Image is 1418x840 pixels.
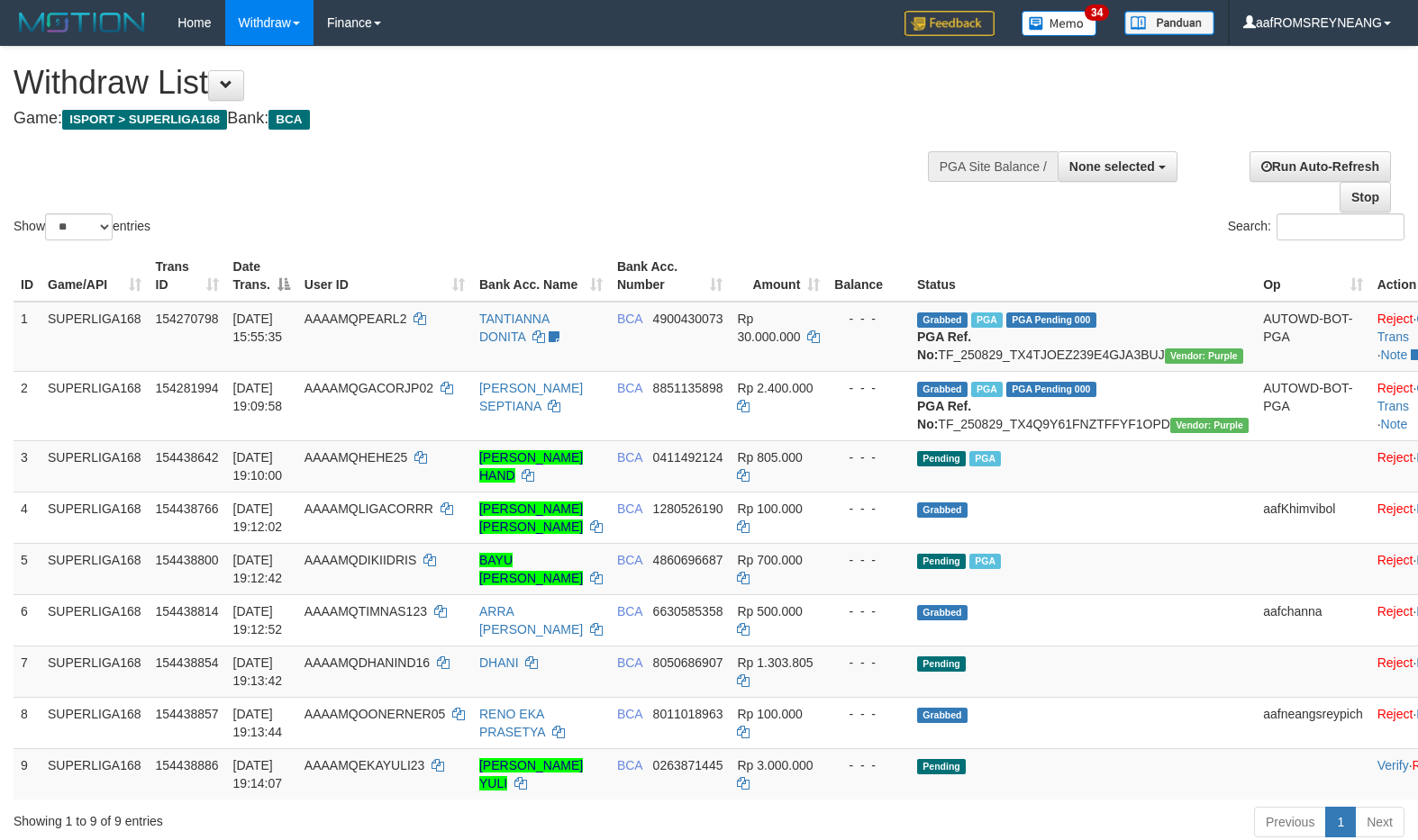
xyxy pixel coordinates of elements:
a: Reject [1377,553,1413,567]
span: Vendor URL: https://trx4.1velocity.biz [1165,348,1243,364]
a: [PERSON_NAME] [PERSON_NAME] [479,501,583,534]
input: Search: [1277,213,1404,240]
b: PGA Ref. No: [917,399,971,431]
td: SUPERLIGA168 [41,646,149,697]
th: Bank Acc. Name: activate to sort column ascending [472,250,610,302]
td: SUPERLIGA168 [41,302,149,372]
a: Reject [1377,604,1413,619]
a: Reject [1377,381,1413,395]
th: Op: activate to sort column ascending [1256,250,1370,302]
span: [DATE] 19:12:42 [233,553,283,585]
label: Search: [1228,213,1404,240]
h1: Withdraw List [14,65,927,101]
span: BCA [617,758,642,772]
span: Rp 30.000.000 [737,312,800,344]
div: - - - [834,551,903,569]
td: 2 [14,371,41,440]
td: SUPERLIGA168 [41,594,149,646]
a: Reject [1377,501,1413,516]
td: AUTOWD-BOT-PGA [1256,371,1370,440]
span: AAAAMQDIKIIDRIS [305,553,416,567]
td: 1 [14,302,41,372]
div: - - - [834,654,903,672]
div: - - - [834,756,903,774]
span: AAAAMQPEARL2 [305,312,407,326]
span: Copy 8851135898 to clipboard [653,381,723,395]
td: TF_250829_TX4TJOEZ239E4GJA3BUJ [910,302,1256,372]
th: Trans ID: activate to sort column ascending [149,250,226,302]
span: [DATE] 19:10:00 [233,450,283,483]
td: aafKhimvibol [1256,492,1370,543]
td: SUPERLIGA168 [41,492,149,543]
td: 7 [14,646,41,697]
a: Stop [1340,182,1391,212]
th: Date Trans.: activate to sort column descending [226,250,297,302]
td: aafneangsreypich [1256,697,1370,748]
span: AAAAMQLIGACORRR [305,501,433,516]
a: Next [1355,807,1404,837]
span: PGA Pending [1006,382,1096,397]
span: ISPORT > SUPERLIGA168 [62,110,227,130]
th: Amount: activate to sort column ascending [730,250,827,302]
span: [DATE] 15:55:35 [233,312,283,344]
td: SUPERLIGA168 [41,543,149,594]
span: BCA [617,604,642,619]
span: Copy 8011018963 to clipboard [653,707,723,721]
td: aafchanna [1256,594,1370,646]
span: 154438814 [156,604,219,619]
a: Run Auto-Refresh [1250,151,1391,182]
th: User ID: activate to sort column ascending [297,250,472,302]
a: Note [1381,417,1408,431]
a: [PERSON_NAME] HAND [479,450,583,483]
span: Marked by aafnonsreyleab [971,382,1003,397]
span: Pending [917,759,966,774]
select: Showentries [45,213,113,240]
a: Previous [1254,807,1326,837]
span: Rp 100.000 [737,501,802,516]
td: SUPERLIGA168 [41,371,149,440]
span: AAAAMQOONERNER05 [305,707,445,721]
span: Grabbed [917,382,968,397]
span: Rp 100.000 [737,707,802,721]
span: Rp 700.000 [737,553,802,567]
span: BCA [617,450,642,465]
span: Copy 4900430073 to clipboard [653,312,723,326]
td: AUTOWD-BOT-PGA [1256,302,1370,372]
a: Reject [1377,312,1413,326]
span: None selected [1069,159,1155,174]
span: 34 [1085,5,1109,21]
span: [DATE] 19:12:02 [233,501,283,534]
span: [DATE] 19:09:58 [233,381,283,413]
span: Copy 8050686907 to clipboard [653,655,723,670]
span: Marked by aafsoumeymey [969,554,1001,569]
span: 154438642 [156,450,219,465]
span: Rp 805.000 [737,450,802,465]
a: RENO EKA PRASETYA [479,707,545,739]
span: Rp 500.000 [737,604,802,619]
a: Verify [1377,758,1409,772]
span: AAAAMQHEHE25 [305,450,407,465]
span: AAAAMQTIMNAS123 [305,604,427,619]
span: BCA [617,707,642,721]
th: Status [910,250,1256,302]
a: [PERSON_NAME] SEPTIANA [479,381,583,413]
span: BCA [617,381,642,395]
td: 5 [14,543,41,594]
span: BCA [617,655,642,670]
span: 154270798 [156,312,219,326]
img: panduan.png [1124,11,1214,35]
div: - - - [834,448,903,466]
th: ID [14,250,41,302]
span: [DATE] 19:13:44 [233,707,283,739]
span: Rp 2.400.000 [737,381,813,395]
div: - - - [834,705,903,723]
span: 154438857 [156,707,219,721]
span: 154438854 [156,655,219,670]
span: Copy 0263871445 to clipboard [653,758,723,772]
span: BCA [617,501,642,516]
span: AAAAMQDHANIND16 [305,655,430,670]
span: Marked by aafmaleo [971,312,1003,328]
td: 9 [14,748,41,799]
a: Reject [1377,450,1413,465]
span: 154438886 [156,758,219,772]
